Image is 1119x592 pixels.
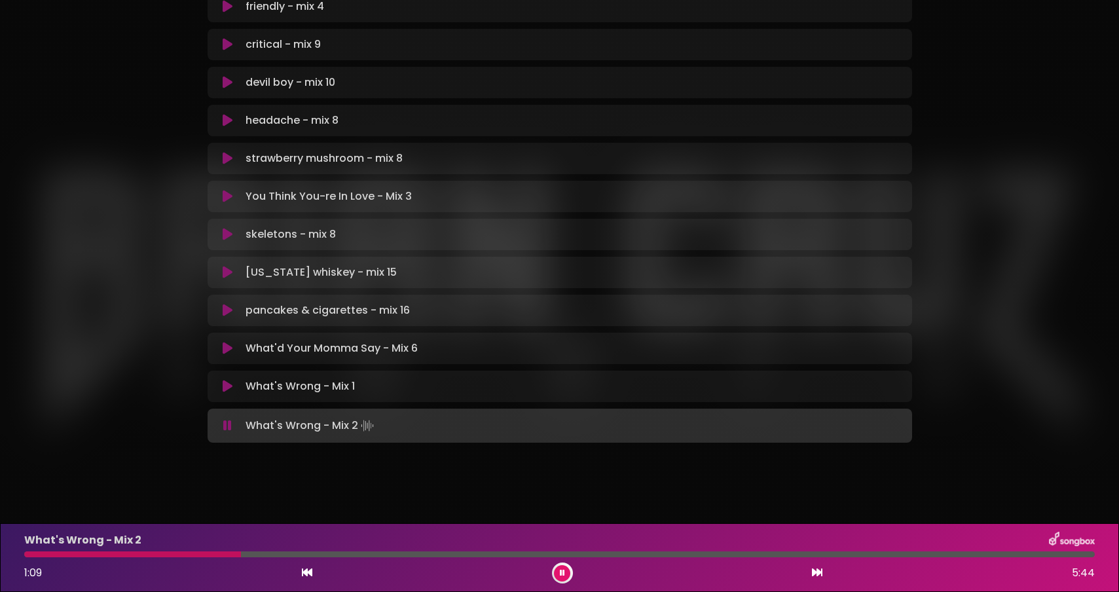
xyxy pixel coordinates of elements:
p: pancakes & cigarettes - mix 16 [246,303,410,318]
p: [US_STATE] whiskey - mix 15 [246,265,397,280]
p: strawberry mushroom - mix 8 [246,151,403,166]
p: headache - mix 8 [246,113,339,128]
p: What's Wrong - Mix 1 [246,379,355,394]
p: critical - mix 9 [246,37,321,52]
p: What'd Your Momma Say - Mix 6 [246,341,418,356]
p: What's Wrong - Mix 2 [246,416,376,435]
p: You Think You-re In Love - Mix 3 [246,189,412,204]
img: waveform4.gif [358,416,376,435]
p: devil boy - mix 10 [246,75,335,90]
p: skeletons - mix 8 [246,227,336,242]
